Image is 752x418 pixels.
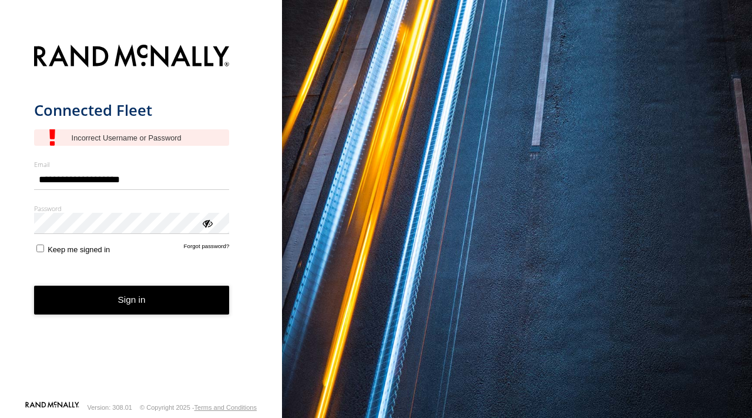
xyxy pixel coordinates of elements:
a: Forgot password? [184,243,230,254]
h1: Connected Fleet [34,101,230,120]
form: main [34,38,249,400]
label: Password [34,204,230,213]
a: Visit our Website [25,402,79,413]
img: Rand McNally [34,42,230,72]
div: © Copyright 2025 - [140,404,257,411]
div: ViewPassword [201,217,213,229]
button: Sign in [34,286,230,315]
label: Email [34,160,230,169]
input: Keep me signed in [36,245,44,252]
span: Keep me signed in [48,245,110,254]
a: Terms and Conditions [194,404,257,411]
div: Version: 308.01 [88,404,132,411]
